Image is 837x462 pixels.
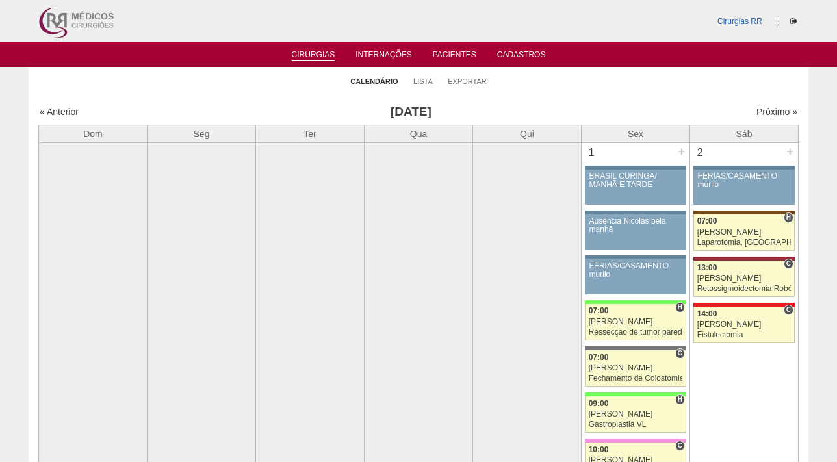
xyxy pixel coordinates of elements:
[222,103,600,122] h3: [DATE]
[697,228,792,237] div: [PERSON_NAME]
[690,143,710,162] div: 2
[589,318,683,326] div: [PERSON_NAME]
[697,216,717,225] span: 07:00
[585,255,686,259] div: Key: Aviso
[697,285,792,293] div: Retossigmoidectomia Robótica
[784,143,795,160] div: +
[585,170,686,205] a: BRASIL CURINGA/ MANHÃ E TARDE
[148,125,256,142] th: Seg
[675,302,685,313] span: Hospital
[585,214,686,250] a: Ausência Nicolas pela manhã
[675,348,685,359] span: Consultório
[433,50,476,63] a: Pacientes
[717,17,762,26] a: Cirurgias RR
[585,346,686,350] div: Key: Santa Catarina
[589,399,609,408] span: 09:00
[784,259,793,269] span: Consultório
[693,303,795,307] div: Key: Assunção
[589,445,609,454] span: 10:00
[473,125,582,142] th: Qui
[355,50,412,63] a: Internações
[589,328,683,337] div: Ressecção de tumor parede abdominal pélvica
[675,441,685,451] span: Consultório
[589,172,682,189] div: BRASIL CURINGA/ MANHÃ E TARDE
[585,211,686,214] div: Key: Aviso
[582,143,602,162] div: 1
[585,300,686,304] div: Key: Brasil
[585,439,686,443] div: Key: Albert Einstein
[589,374,683,383] div: Fechamento de Colostomia ou Enterostomia
[589,364,683,372] div: [PERSON_NAME]
[585,396,686,433] a: H 09:00 [PERSON_NAME] Gastroplastia VL
[585,350,686,387] a: C 07:00 [PERSON_NAME] Fechamento de Colostomia ou Enterostomia
[589,262,682,279] div: FÉRIAS/CASAMENTO murilo
[690,125,799,142] th: Sáb
[585,259,686,294] a: FÉRIAS/CASAMENTO murilo
[697,309,717,318] span: 14:00
[693,166,795,170] div: Key: Aviso
[697,274,792,283] div: [PERSON_NAME]
[448,77,487,86] a: Exportar
[693,261,795,297] a: C 13:00 [PERSON_NAME] Retossigmoidectomia Robótica
[40,107,79,117] a: « Anterior
[675,394,685,405] span: Hospital
[585,304,686,340] a: H 07:00 [PERSON_NAME] Ressecção de tumor parede abdominal pélvica
[585,166,686,170] div: Key: Aviso
[693,307,795,343] a: C 14:00 [PERSON_NAME] Fistulectomia
[756,107,797,117] a: Próximo »
[589,353,609,362] span: 07:00
[697,263,717,272] span: 13:00
[292,50,335,61] a: Cirurgias
[693,211,795,214] div: Key: Santa Joana
[256,125,365,142] th: Ter
[589,217,682,234] div: Ausência Nicolas pela manhã
[589,306,609,315] span: 07:00
[693,170,795,205] a: FÉRIAS/CASAMENTO murilo
[497,50,546,63] a: Cadastros
[697,320,792,329] div: [PERSON_NAME]
[697,238,792,247] div: Laparotomia, [GEOGRAPHIC_DATA], Drenagem, Bridas
[585,392,686,396] div: Key: Brasil
[582,125,690,142] th: Sex
[589,420,683,429] div: Gastroplastia VL
[693,257,795,261] div: Key: Sírio Libanês
[365,125,473,142] th: Qua
[676,143,687,160] div: +
[589,410,683,418] div: [PERSON_NAME]
[698,172,791,189] div: FÉRIAS/CASAMENTO murilo
[39,125,148,142] th: Dom
[784,305,793,315] span: Consultório
[413,77,433,86] a: Lista
[697,331,792,339] div: Fistulectomia
[693,214,795,251] a: H 07:00 [PERSON_NAME] Laparotomia, [GEOGRAPHIC_DATA], Drenagem, Bridas
[784,212,793,223] span: Hospital
[790,18,797,25] i: Sair
[350,77,398,86] a: Calendário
